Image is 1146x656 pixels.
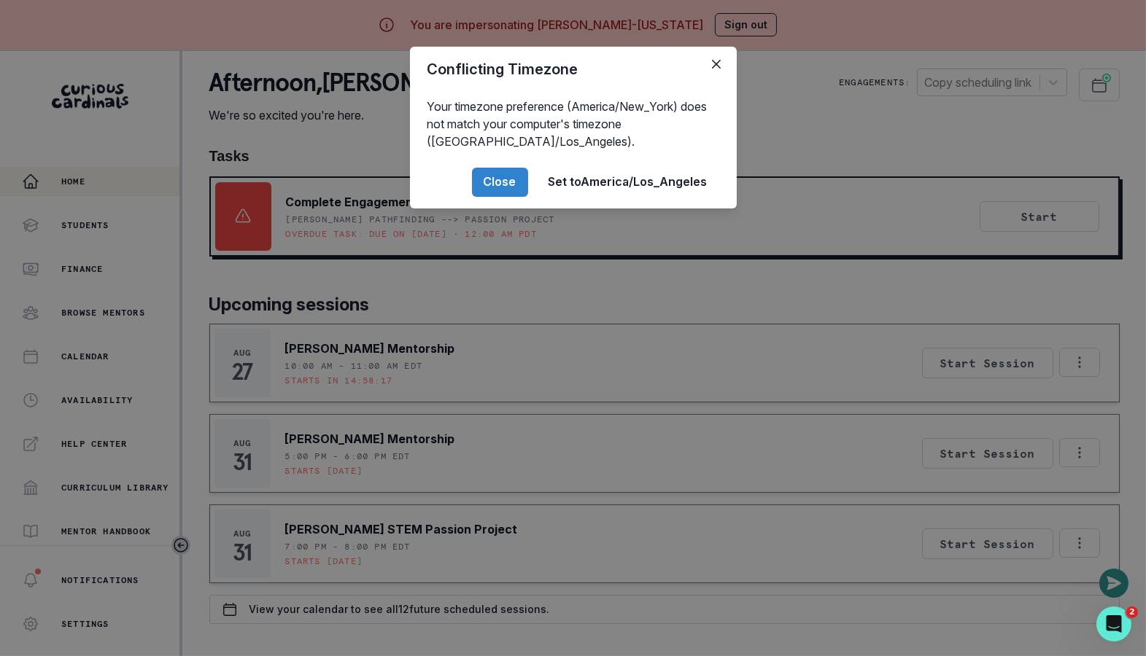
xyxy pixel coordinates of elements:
[1126,606,1138,618] span: 2
[705,52,728,76] button: Close
[410,92,737,156] div: Your timezone preference (America/New_York) does not match your computer's timezone ([GEOGRAPHIC_...
[1096,606,1131,641] iframe: Intercom live chat
[472,168,528,197] button: Close
[410,47,737,92] header: Conflicting Timezone
[537,168,719,197] button: Set toAmerica/Los_Angeles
